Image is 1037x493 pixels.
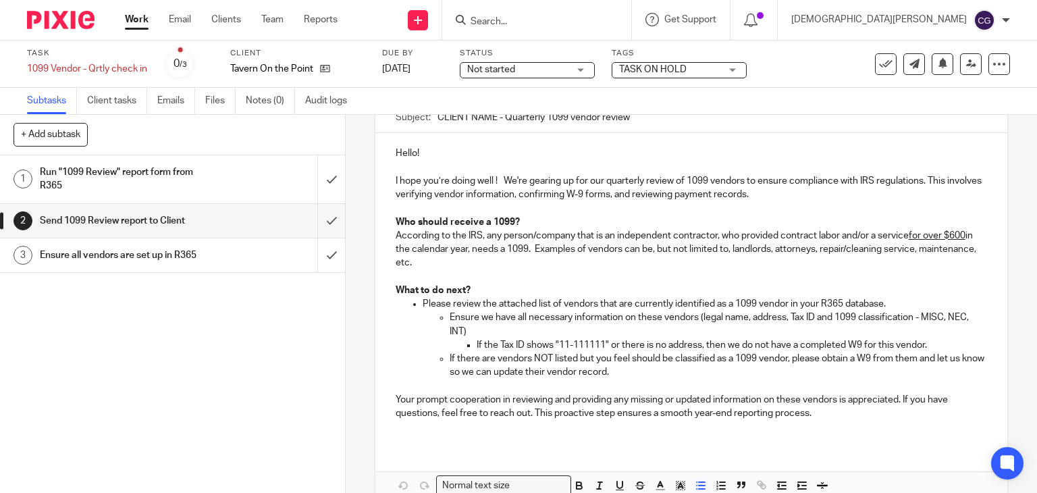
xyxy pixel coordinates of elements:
[157,88,195,114] a: Emails
[791,13,967,26] p: [DEMOGRAPHIC_DATA][PERSON_NAME]
[27,48,147,59] label: Task
[460,48,595,59] label: Status
[174,56,187,72] div: 0
[40,211,216,231] h1: Send 1099 Review report to Client
[396,111,431,124] label: Subject:
[469,16,591,28] input: Search
[87,88,147,114] a: Client tasks
[230,48,365,59] label: Client
[27,88,77,114] a: Subtasks
[396,229,988,270] p: According to the IRS, any person/company that is an independent contractor, who provided contract...
[396,286,471,295] strong: What to do next?
[619,65,687,74] span: TASK ON HOLD
[14,211,32,230] div: 2
[205,88,236,114] a: Files
[612,48,747,59] label: Tags
[40,245,216,265] h1: Ensure all vendors are set up in R365
[450,311,988,338] p: Ensure we have all necessary information on these vendors (legal name, address, Tax ID and 1099 c...
[974,9,995,31] img: svg%3E
[467,65,515,74] span: Not started
[305,88,357,114] a: Audit logs
[261,13,284,26] a: Team
[514,479,563,493] input: Search for option
[180,61,187,68] small: /3
[664,15,716,24] span: Get Support
[27,62,147,76] div: 1099 Vendor - Qrtly check in
[396,174,988,202] p: I hope you’re doing well ! We're gearing up for our quarterly review of 1099 vendors to ensure co...
[27,11,95,29] img: Pixie
[14,170,32,188] div: 1
[423,297,988,311] p: Please review the attached list of vendors that are currently identified as a 1099 vendor in your...
[40,162,216,197] h1: Run "1099 Review" report form from R365
[246,88,295,114] a: Notes (0)
[382,64,410,74] span: [DATE]
[125,13,149,26] a: Work
[477,338,988,352] p: If the Tax ID shows "11-111111" or there is no address, then we do not have a completed W9 for th...
[14,246,32,265] div: 3
[909,231,965,240] u: for over $600
[450,352,988,380] p: If there are vendors NOT listed but you feel should be classified as a 1099 vendor, please obtain...
[304,13,338,26] a: Reports
[382,48,443,59] label: Due by
[396,217,520,227] strong: Who should receive a 1099?
[169,13,191,26] a: Email
[211,13,241,26] a: Clients
[230,62,313,76] p: Tavern On the Point
[440,479,513,493] span: Normal text size
[396,393,988,421] p: Your prompt cooperation in reviewing and providing any missing or updated information on these ve...
[396,147,988,160] p: Hello!
[14,123,88,146] button: + Add subtask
